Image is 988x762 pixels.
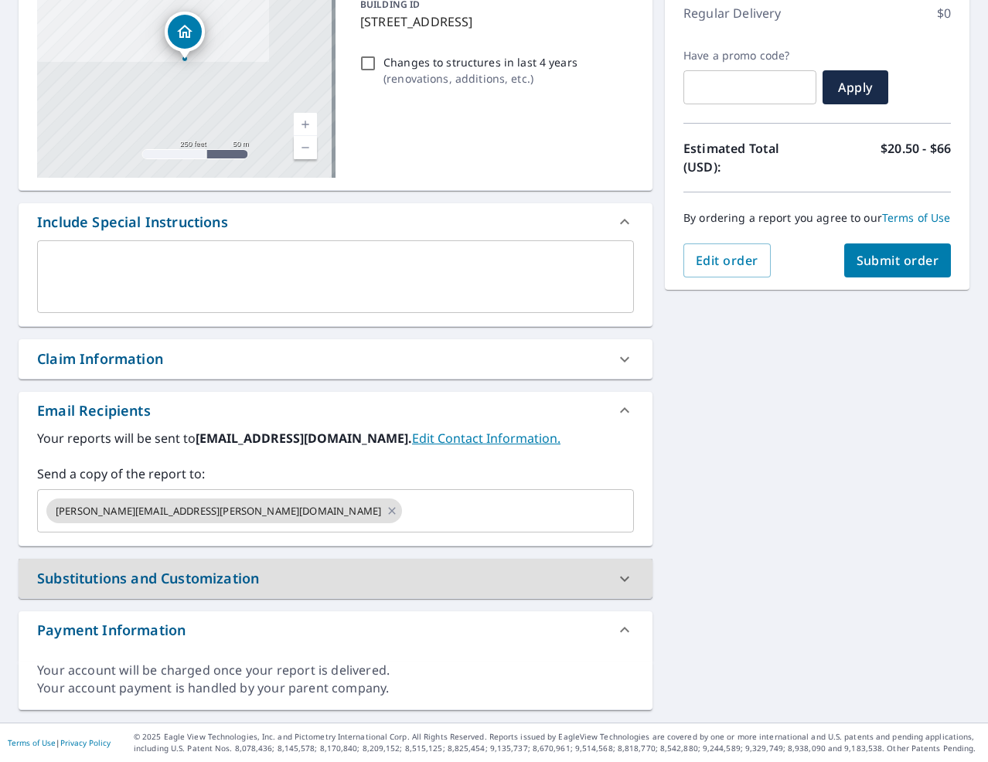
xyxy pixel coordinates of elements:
[8,737,56,748] a: Terms of Use
[696,252,758,269] span: Edit order
[683,49,816,63] label: Have a promo code?
[37,464,634,483] label: Send a copy of the report to:
[412,430,560,447] a: EditContactInfo
[37,568,259,589] div: Substitutions and Customization
[844,243,952,277] button: Submit order
[683,4,781,22] p: Regular Delivery
[46,504,390,519] span: [PERSON_NAME][EMAIL_ADDRESS][PERSON_NAME][DOMAIN_NAME]
[37,400,151,421] div: Email Recipients
[19,611,652,648] div: Payment Information
[835,79,876,96] span: Apply
[37,662,634,679] div: Your account will be charged once your report is delivered.
[823,70,888,104] button: Apply
[19,203,652,240] div: Include Special Instructions
[383,54,577,70] p: Changes to structures in last 4 years
[37,679,634,697] div: Your account payment is handled by your parent company.
[857,252,939,269] span: Submit order
[683,139,817,176] p: Estimated Total (USD):
[46,498,402,523] div: [PERSON_NAME][EMAIL_ADDRESS][PERSON_NAME][DOMAIN_NAME]
[196,430,412,447] b: [EMAIL_ADDRESS][DOMAIN_NAME].
[294,113,317,136] a: Current Level 17, Zoom In
[37,620,186,641] div: Payment Information
[134,731,980,754] p: © 2025 Eagle View Technologies, Inc. and Pictometry International Corp. All Rights Reserved. Repo...
[19,339,652,379] div: Claim Information
[383,70,577,87] p: ( renovations, additions, etc. )
[937,4,951,22] p: $0
[360,12,628,31] p: [STREET_ADDRESS]
[37,429,634,447] label: Your reports will be sent to
[37,212,228,233] div: Include Special Instructions
[19,559,652,598] div: Substitutions and Customization
[8,738,111,747] p: |
[882,210,951,225] a: Terms of Use
[881,139,951,176] p: $20.50 - $66
[37,349,163,369] div: Claim Information
[294,136,317,159] a: Current Level 17, Zoom Out
[165,12,205,60] div: Dropped pin, building 1, Residential property, 676 Parkersburg Tpke Staunton, VA 24401
[19,392,652,429] div: Email Recipients
[683,243,771,277] button: Edit order
[683,211,951,225] p: By ordering a report you agree to our
[60,737,111,748] a: Privacy Policy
